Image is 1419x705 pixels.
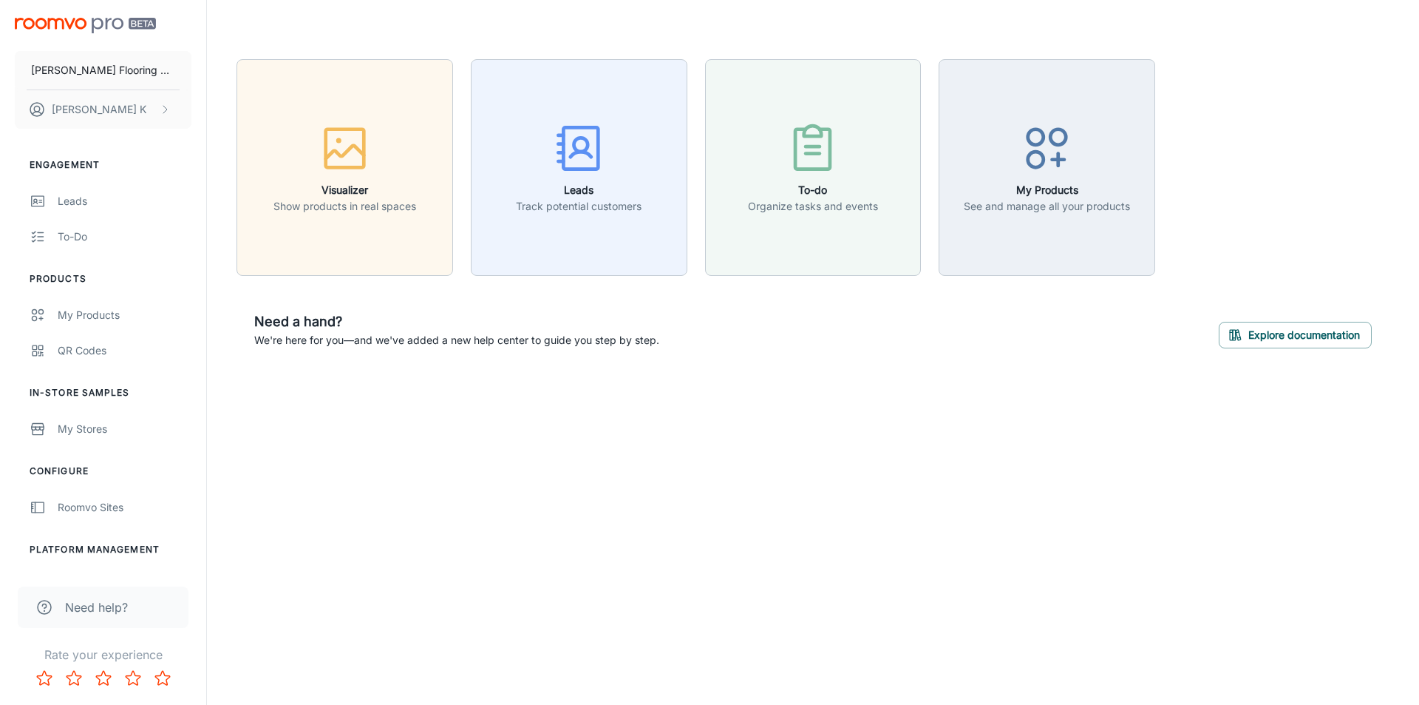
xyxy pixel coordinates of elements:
img: Roomvo PRO Beta [15,18,156,33]
p: We're here for you—and we've added a new help center to guide you step by step. [254,332,659,348]
p: Track potential customers [516,198,642,215]
p: Show products in real spaces [273,198,416,215]
div: To-do [58,229,191,245]
div: My Products [58,307,191,323]
button: LeadsTrack potential customers [471,59,687,276]
button: [PERSON_NAME] Flooring Center Inc [15,51,191,90]
div: QR Codes [58,343,191,359]
h6: Need a hand? [254,311,659,332]
a: To-doOrganize tasks and events [705,159,922,174]
p: Organize tasks and events [748,198,878,215]
h6: My Products [964,182,1130,198]
h6: Leads [516,182,642,198]
button: VisualizerShow products in real spaces [236,59,453,276]
p: [PERSON_NAME] Flooring Center Inc [31,62,175,78]
div: My Stores [58,421,191,437]
p: [PERSON_NAME] K [52,101,146,118]
button: Explore documentation [1219,322,1372,348]
h6: To-do [748,182,878,198]
button: To-doOrganize tasks and events [705,59,922,276]
p: See and manage all your products [964,198,1130,215]
h6: Visualizer [273,182,416,198]
button: [PERSON_NAME] K [15,90,191,129]
div: Leads [58,193,191,209]
a: My ProductsSee and manage all your products [939,159,1155,174]
a: Explore documentation [1219,326,1372,341]
button: My ProductsSee and manage all your products [939,59,1155,276]
a: LeadsTrack potential customers [471,159,687,174]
